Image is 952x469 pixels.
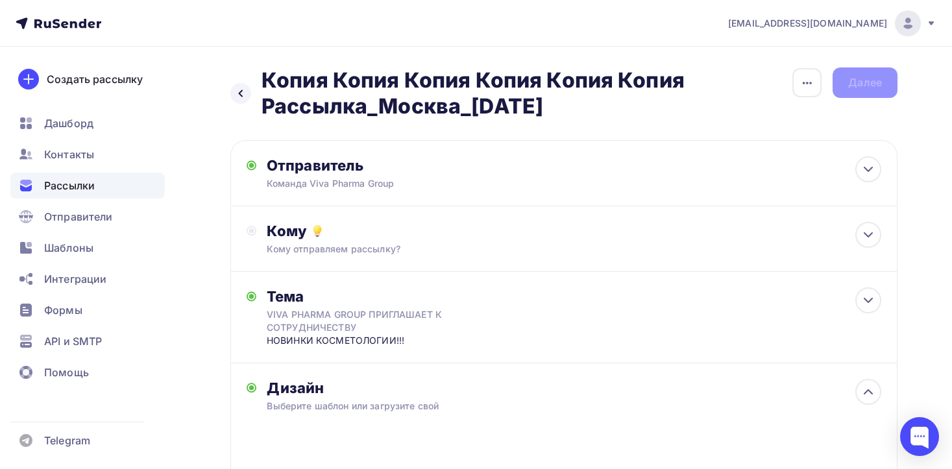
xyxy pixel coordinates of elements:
a: Контакты [10,141,165,167]
div: НОВИНКИ КОСМЕТОЛОГИИ!!! [267,334,523,347]
a: Дашборд [10,110,165,136]
a: Отправители [10,204,165,230]
div: Создать рассылку [47,71,143,87]
span: API и SMTP [44,333,102,349]
span: Шаблоны [44,240,93,256]
span: Помощь [44,365,89,380]
h2: Копия Копия Копия Копия Копия Копия Рассылка_Москва_[DATE] [262,67,792,119]
div: Дизайн [267,379,881,397]
a: Формы [10,297,165,323]
a: [EMAIL_ADDRESS][DOMAIN_NAME] [728,10,936,36]
div: Отправитель [267,156,548,174]
span: Формы [44,302,82,318]
span: Рассылки [44,178,95,193]
span: [EMAIL_ADDRESS][DOMAIN_NAME] [728,17,887,30]
a: Рассылки [10,173,165,198]
div: Тема [267,287,523,306]
span: Дашборд [44,115,93,131]
span: Telegram [44,433,90,448]
div: VIVA PHARMA GROUP ПРИГЛАШАЕТ К СОТРУДНИЧЕСТВУ [267,308,498,334]
span: Контакты [44,147,94,162]
div: Команда Viva Pharma Group [267,177,520,190]
div: Кому [267,222,881,240]
div: Выберите шаблон или загрузите свой [267,400,820,413]
div: Кому отправляем рассылку? [267,243,820,256]
span: Отправители [44,209,113,224]
a: Шаблоны [10,235,165,261]
span: Интеграции [44,271,106,287]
